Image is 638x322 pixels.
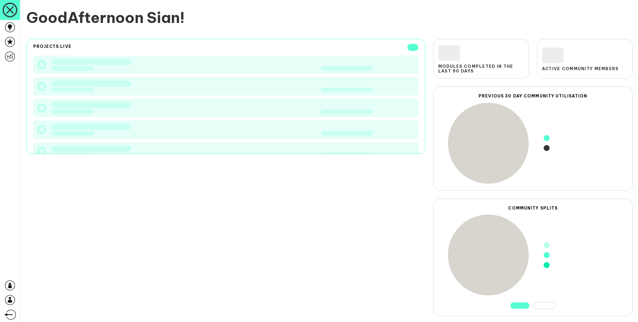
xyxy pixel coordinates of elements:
h2: Previous 30 day Community Utilisation [440,93,626,98]
span: Sian ! [147,8,185,27]
button: gender [510,302,529,309]
span: 10 [407,44,418,51]
h2: Projects live [33,44,71,51]
span: Modules completed in the last 90 days [438,64,524,74]
h2: Community Splits [440,206,626,211]
button: ethnicity [533,302,556,309]
span: Active Community Members [542,67,619,71]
